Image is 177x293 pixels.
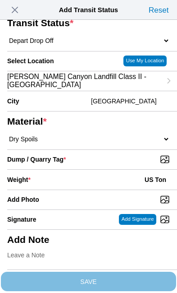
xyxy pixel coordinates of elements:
label: Signature [7,216,36,223]
ion-button: Add Signature [119,214,156,225]
label: Select Location [7,57,54,65]
ion-label: Transit Status [7,18,166,28]
ion-button: Reset [146,3,171,17]
ion-label: City [7,98,87,105]
ion-label: Weight [7,176,31,183]
ion-label: Material [7,116,166,127]
span: [PERSON_NAME] Canyon Landfill Class II - [GEOGRAPHIC_DATA] [7,73,161,89]
ion-label: Add Note [7,234,166,245]
ion-button: Use My Location [123,56,167,66]
ion-label: US Ton [145,176,166,183]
